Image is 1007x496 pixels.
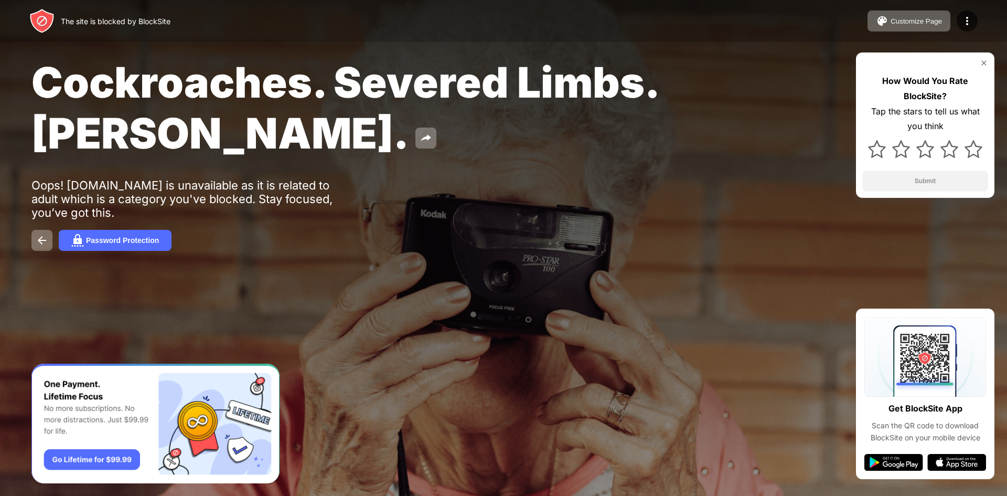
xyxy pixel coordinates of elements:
[420,132,432,144] img: share.svg
[862,171,988,192] button: Submit
[891,17,942,25] div: Customize Page
[31,364,280,484] iframe: Banner
[980,59,988,67] img: rate-us-close.svg
[61,17,170,26] div: The site is blocked by BlockSite
[868,140,886,158] img: star.svg
[916,140,934,158] img: star.svg
[31,178,356,219] div: Oops! [DOMAIN_NAME] is unavailable as it is related to adult which is a category you've blocked. ...
[892,140,910,158] img: star.svg
[864,420,986,444] div: Scan the QR code to download BlockSite on your mobile device
[867,10,950,31] button: Customize Page
[862,73,988,104] div: How Would You Rate BlockSite?
[864,317,986,397] img: qrcode.svg
[888,401,962,416] div: Get BlockSite App
[862,104,988,134] div: Tap the stars to tell us what you think
[961,15,973,27] img: menu-icon.svg
[29,8,55,34] img: header-logo.svg
[864,454,923,471] img: google-play.svg
[36,234,48,247] img: back.svg
[71,234,84,247] img: password.svg
[86,236,159,245] div: Password Protection
[940,140,958,158] img: star.svg
[965,140,982,158] img: star.svg
[876,15,888,27] img: pallet.svg
[31,57,658,159] span: Cockroaches. Severed Limbs. [PERSON_NAME].
[927,454,986,471] img: app-store.svg
[59,230,172,251] button: Password Protection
